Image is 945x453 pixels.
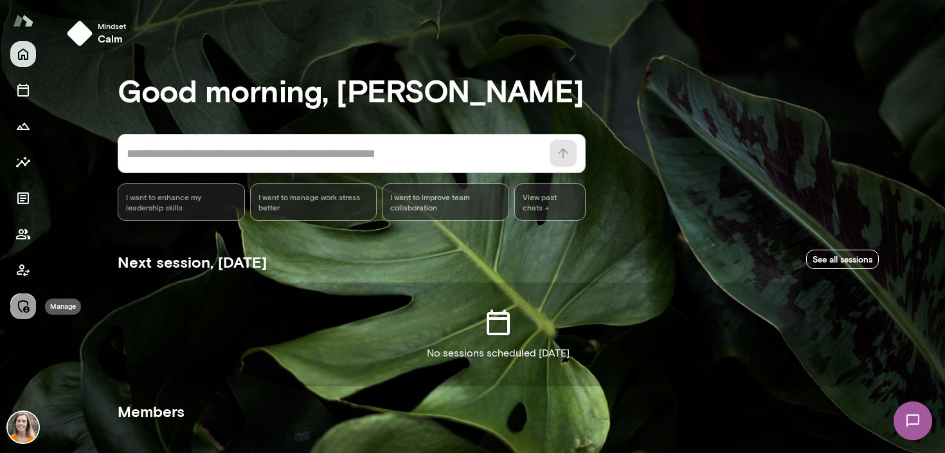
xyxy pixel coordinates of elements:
h6: calm [98,31,126,46]
img: Mento [13,8,33,33]
div: I want to improve team collaboration [382,183,509,221]
h3: Good morning, [PERSON_NAME] [118,72,879,108]
span: Mindset [98,21,126,31]
button: Home [10,41,36,67]
button: Mindsetcalm [62,15,136,51]
span: View past chats -> [514,183,586,221]
button: Sessions [10,77,36,103]
div: I want to enhance my leadership skills [118,183,245,221]
span: I want to manage work stress better [258,192,369,212]
img: mindset [67,21,93,46]
img: Carrie Kelly [8,412,39,443]
button: Client app [10,257,36,283]
div: Manage [45,299,81,315]
button: Members [10,221,36,247]
button: Growth Plan [10,113,36,139]
span: I want to improve team collaboration [390,192,501,212]
button: Manage [10,293,36,319]
h5: Members [118,401,879,421]
span: I want to enhance my leadership skills [126,192,237,212]
a: See all sessions [806,250,879,270]
p: No sessions scheduled [DATE] [427,346,570,361]
div: I want to manage work stress better [250,183,377,221]
button: Documents [10,185,36,211]
h5: Next session, [DATE] [118,252,267,272]
button: Insights [10,149,36,175]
